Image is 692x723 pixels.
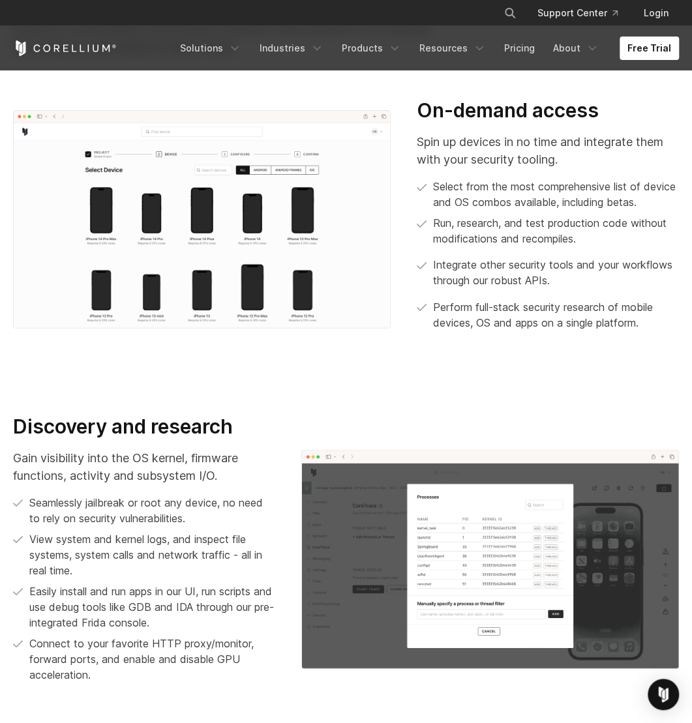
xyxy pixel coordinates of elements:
[488,1,679,25] div: Navigation Menu
[417,133,679,168] p: Spin up devices in no time and integrate them with your security tooling.
[620,37,679,60] a: Free Trial
[29,583,275,630] p: Easily install and run apps in our UI, run scripts and use debug tools like GDB and IDA through o...
[412,37,494,60] a: Resources
[334,37,409,60] a: Products
[498,1,522,25] button: Search
[433,257,679,288] p: Integrate other security tools and your workflows through our robust APIs.
[29,494,275,525] p: Seamlessly jailbreak or root any device, no need to rely on security vulnerabilities.
[417,98,679,123] h3: On-demand access
[13,110,391,329] img: Create and selecting a device in Corellium's virtual hardware platform
[433,215,679,246] p: Run, research, and test production code without modifications and recompiles.
[172,37,249,60] a: Solutions
[648,679,679,710] div: Open Intercom Messenger
[29,635,275,682] p: Connect to your favorite HTTP proxy/monitor, forward ports, and enable and disable GPU acceleration.
[13,40,117,56] a: Corellium Home
[29,531,275,578] p: View system and kernel logs, and inspect file systems, system calls and network traffic - all in ...
[301,450,679,669] img: Device Features CoreTrace Processes; Corellium's virtual hardware platform
[527,1,628,25] a: Support Center
[545,37,607,60] a: About
[13,449,275,484] p: Gain visibility into the OS kernel, firmware functions, activity and subsystem I/O.
[252,37,331,60] a: Industries
[13,414,275,439] h3: Discovery and research
[433,179,679,210] p: Select from the most comprehensive list of device and OS combos available, including betas.
[496,37,543,60] a: Pricing
[172,37,679,60] div: Navigation Menu
[633,1,679,25] a: Login
[433,299,679,330] p: Perform full-stack security research of mobile devices, OS and apps on a single platform.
